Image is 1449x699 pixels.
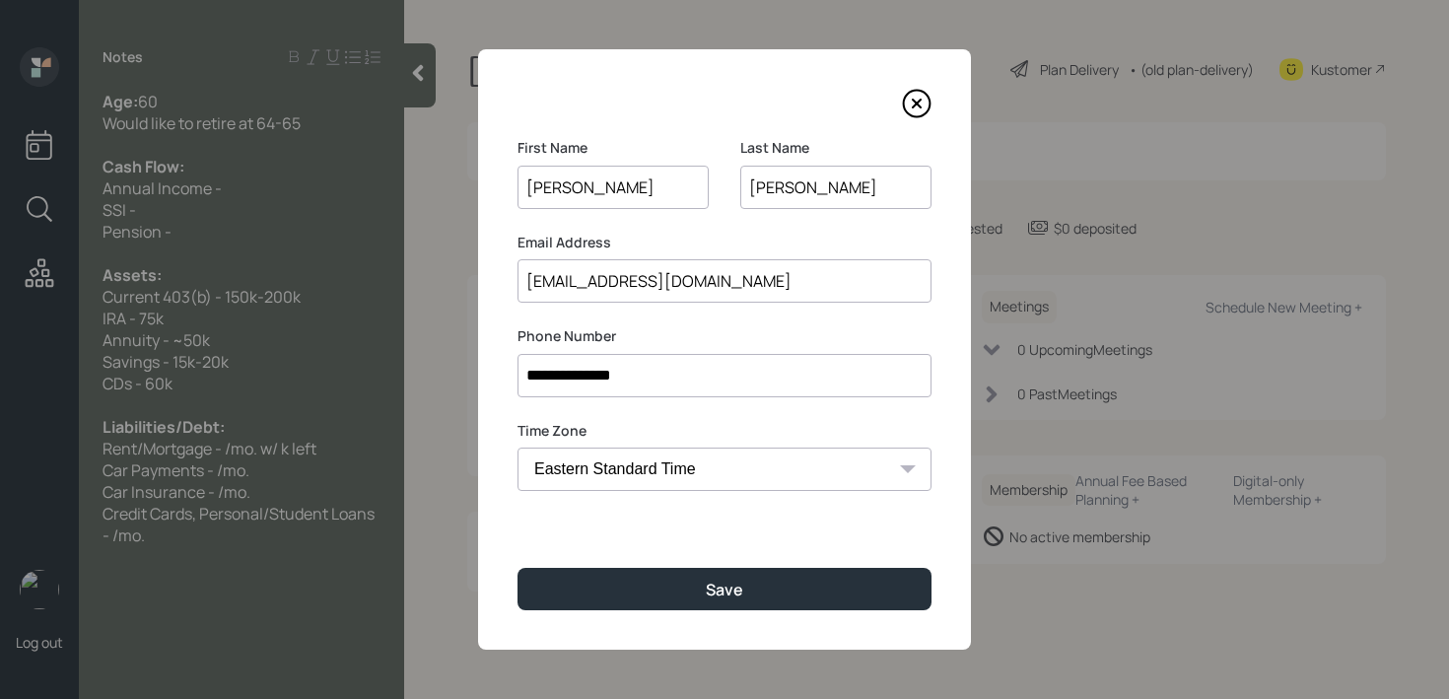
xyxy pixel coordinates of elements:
[706,579,743,600] div: Save
[517,421,931,441] label: Time Zone
[517,568,931,610] button: Save
[517,326,931,346] label: Phone Number
[517,233,931,252] label: Email Address
[740,138,931,158] label: Last Name
[517,138,709,158] label: First Name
